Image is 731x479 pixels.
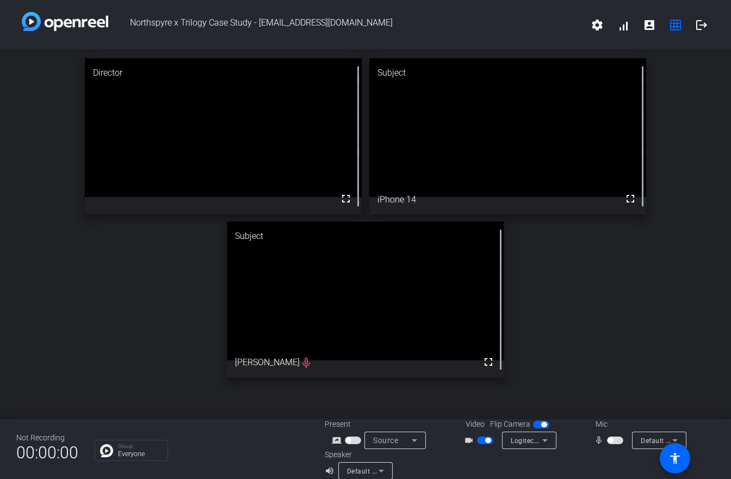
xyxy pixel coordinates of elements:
div: Director [85,58,362,88]
span: 00:00:00 [16,439,78,466]
span: Video [466,419,485,430]
span: Flip Camera [490,419,530,430]
p: Everyone [118,451,162,457]
mat-icon: screen_share_outline [332,434,345,447]
img: Chat Icon [100,444,113,457]
mat-icon: volume_up [325,464,338,477]
span: Northspyre x Trilogy Case Study - [EMAIL_ADDRESS][DOMAIN_NAME] [108,12,584,38]
mat-icon: settings [591,19,604,32]
button: signal_cellular_alt [610,12,636,38]
p: Group [118,444,162,449]
span: Default - MacBook Pro Speakers (Built-in) [347,466,478,475]
mat-icon: fullscreen [339,192,352,205]
div: Present [325,419,433,430]
mat-icon: mic_none [594,434,607,447]
mat-icon: fullscreen [624,192,637,205]
mat-icon: videocam_outline [464,434,477,447]
mat-icon: accessibility [668,452,682,465]
div: Subject [227,222,504,251]
span: Logitech Webcam C930e (046d:0843) [511,436,631,445]
mat-icon: account_box [643,19,656,32]
mat-icon: fullscreen [482,355,495,369]
div: Speaker [325,449,390,460]
mat-icon: logout [695,19,708,32]
div: Subject [369,58,646,88]
img: white-gradient.svg [22,12,108,31]
span: Source [373,436,398,445]
div: Not Recording [16,432,78,444]
mat-icon: grid_on [669,19,682,32]
div: Mic [585,419,693,430]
